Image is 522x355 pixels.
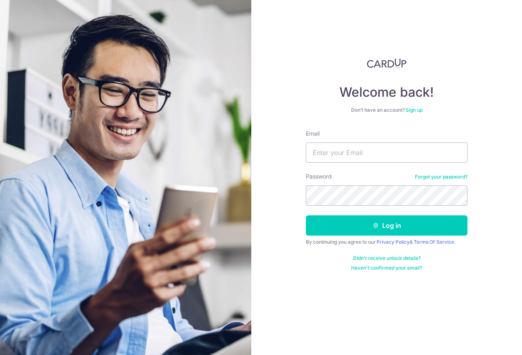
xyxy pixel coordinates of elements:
label: Password [306,172,332,181]
input: Enter your Email [306,142,467,163]
a: Didn't receive unlock details? [353,255,421,261]
a: Terms Of Service [414,239,454,245]
a: Sign up [406,107,423,113]
a: Haven't confirmed your email? [351,265,422,271]
img: CardUp Logo [367,58,406,68]
div: Don’t have an account? [306,107,467,113]
a: Forgot your password? [415,174,467,180]
label: Email [306,130,320,138]
a: Privacy Policy [377,239,410,245]
button: Log in [306,215,467,236]
div: By continuing you agree to our & [306,239,467,245]
h4: Welcome back! [306,84,467,100]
